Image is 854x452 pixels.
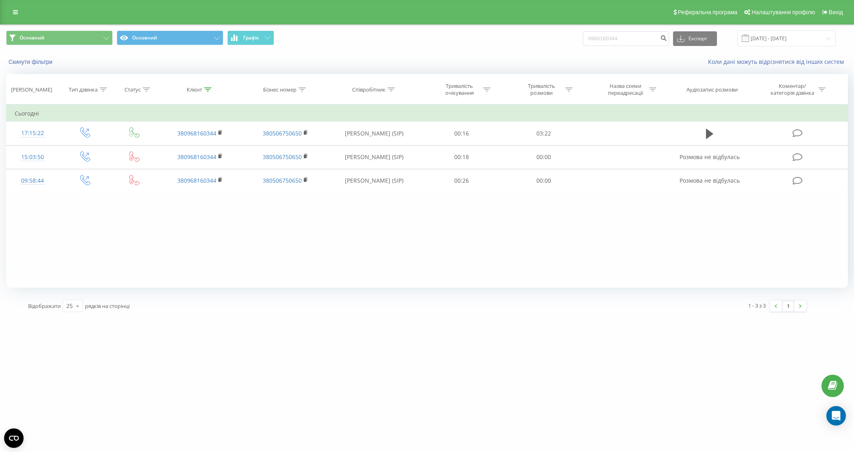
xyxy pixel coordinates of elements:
[263,177,302,184] a: 380506750650
[177,153,216,161] a: 380968160344
[328,122,420,145] td: [PERSON_NAME] (SIP)
[187,86,202,93] div: Клієнт
[503,122,585,145] td: 03:22
[686,86,738,93] div: Аудіозапис розмови
[85,302,130,310] span: рядків на сторінці
[520,83,563,96] div: Тривалість розмови
[15,125,51,141] div: 17:15:22
[748,301,766,310] div: 1 - 3 з 3
[826,406,846,426] div: Open Intercom Messenger
[20,35,44,41] span: Основний
[769,83,816,96] div: Коментар/категорія дзвінка
[4,428,24,448] button: Open CMP widget
[117,31,223,45] button: Основний
[680,177,740,184] span: Розмова не відбулась
[69,86,98,93] div: Тип дзвінка
[328,145,420,169] td: [PERSON_NAME] (SIP)
[28,302,61,310] span: Відображати
[177,177,216,184] a: 380968160344
[6,31,113,45] button: Основний
[352,86,386,93] div: Співробітник
[680,153,740,161] span: Розмова не відбулась
[503,169,585,192] td: 00:00
[583,31,669,46] input: Пошук за номером
[66,302,73,310] div: 25
[678,9,738,15] span: Реферальна програма
[263,153,302,161] a: 380506750650
[227,31,274,45] button: Графік
[7,105,848,122] td: Сьогодні
[263,86,296,93] div: Бізнес номер
[243,35,259,41] span: Графік
[782,300,794,312] a: 1
[752,9,815,15] span: Налаштування профілю
[124,86,141,93] div: Статус
[420,122,503,145] td: 00:16
[15,173,51,189] div: 09:58:44
[503,145,585,169] td: 00:00
[420,169,503,192] td: 00:26
[438,83,481,96] div: Тривалість очікування
[328,169,420,192] td: [PERSON_NAME] (SIP)
[829,9,843,15] span: Вихід
[708,58,848,66] a: Коли дані можуть відрізнятися вiд інших систем
[15,149,51,165] div: 15:03:50
[177,129,216,137] a: 380968160344
[6,58,57,66] button: Скинути фільтри
[420,145,503,169] td: 00:18
[603,83,647,96] div: Назва схеми переадресації
[263,129,302,137] a: 380506750650
[673,31,717,46] button: Експорт
[11,86,52,93] div: [PERSON_NAME]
